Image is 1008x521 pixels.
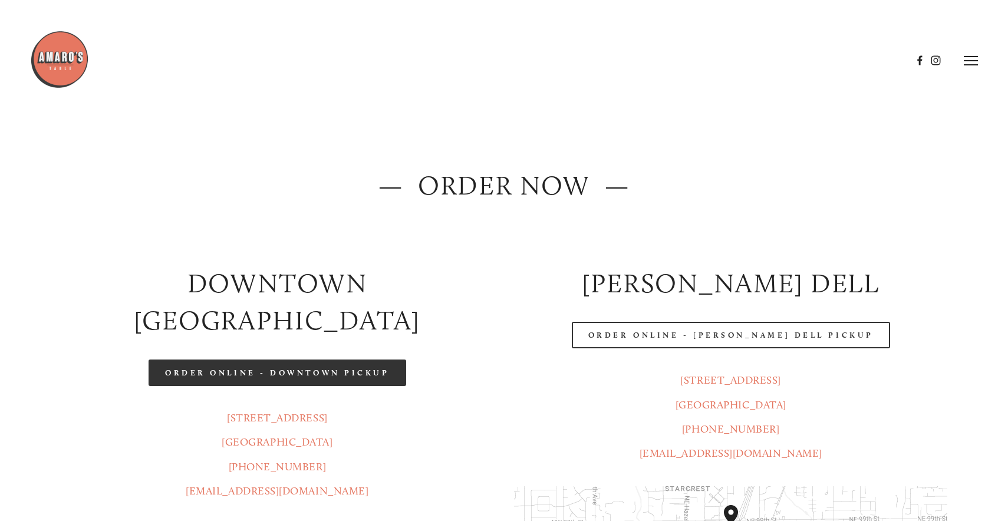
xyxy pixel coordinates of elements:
a: [STREET_ADDRESS] [227,411,328,424]
a: [PHONE_NUMBER] [682,423,780,436]
a: [GEOGRAPHIC_DATA] [222,436,332,449]
a: [EMAIL_ADDRESS][DOMAIN_NAME] [186,484,368,497]
h2: [PERSON_NAME] DELL [514,265,947,302]
a: [STREET_ADDRESS] [680,374,781,387]
img: Amaro's Table [30,30,89,89]
h2: — ORDER NOW — [61,167,948,205]
a: Order Online - [PERSON_NAME] Dell Pickup [572,322,890,348]
a: Order Online - Downtown pickup [149,360,406,386]
h2: Downtown [GEOGRAPHIC_DATA] [61,265,494,339]
a: [EMAIL_ADDRESS][DOMAIN_NAME] [640,447,822,460]
a: [GEOGRAPHIC_DATA] [676,398,786,411]
a: [PHONE_NUMBER] [229,460,327,473]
